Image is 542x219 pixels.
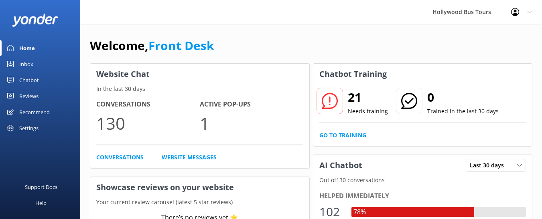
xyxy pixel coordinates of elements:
p: 130 [96,110,200,137]
div: Inbox [19,56,33,72]
h4: Active Pop-ups [200,99,303,110]
p: In the last 30 days [90,84,309,93]
img: yonder-white-logo.png [12,14,58,27]
div: Settings [19,120,39,136]
p: Your current review carousel (latest 5 star reviews) [90,198,309,207]
h3: AI Chatbot [313,155,368,176]
h1: Welcome, [90,36,214,55]
span: Last 30 days [470,161,509,170]
a: Front Desk [148,37,214,54]
div: Reviews [19,88,39,104]
p: Needs training [348,107,388,116]
a: Website Messages [162,153,217,162]
a: Conversations [96,153,144,162]
div: Support Docs [25,179,57,195]
h2: 21 [348,88,388,107]
div: Helped immediately [319,191,526,201]
div: Help [35,195,47,211]
p: Trained in the last 30 days [427,107,499,116]
div: Chatbot [19,72,39,88]
p: 1 [200,110,303,137]
a: Go to Training [319,131,366,140]
h3: Website Chat [90,64,309,84]
div: 78% [351,207,368,217]
h3: Chatbot Training [313,64,393,84]
h3: Showcase reviews on your website [90,177,309,198]
div: Home [19,40,35,56]
div: Recommend [19,104,50,120]
p: Out of 130 conversations [313,176,532,185]
h2: 0 [427,88,499,107]
h4: Conversations [96,99,200,110]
